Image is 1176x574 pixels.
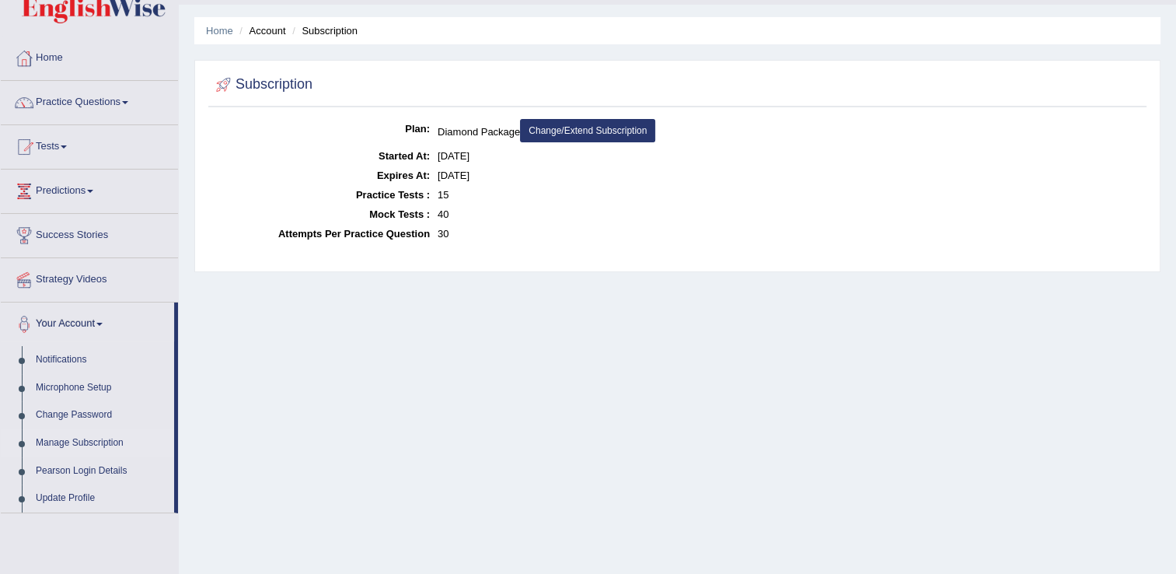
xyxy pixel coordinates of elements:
a: Manage Subscription [29,429,174,457]
dd: Diamond Package [438,119,1143,146]
a: Microphone Setup [29,374,174,402]
a: Tests [1,125,178,164]
dd: [DATE] [438,146,1143,166]
dt: Plan: [212,119,430,138]
li: Subscription [288,23,358,38]
dt: Mock Tests : [212,205,430,224]
dt: Practice Tests : [212,185,430,205]
a: Practice Questions [1,81,178,120]
a: Pearson Login Details [29,457,174,485]
dd: 15 [438,185,1143,205]
dt: Expires At: [212,166,430,185]
dt: Started At: [212,146,430,166]
li: Account [236,23,285,38]
a: Home [1,37,178,75]
dd: 40 [438,205,1143,224]
a: Notifications [29,346,174,374]
a: Update Profile [29,485,174,513]
dt: Attempts Per Practice Question [212,224,430,243]
a: Predictions [1,170,178,208]
a: Strategy Videos [1,258,178,297]
a: Success Stories [1,214,178,253]
dd: [DATE] [438,166,1143,185]
a: Change/Extend Subscription [520,119,655,142]
a: Change Password [29,401,174,429]
dd: 30 [438,224,1143,243]
a: Your Account [1,303,174,341]
a: Home [206,25,233,37]
h2: Subscription [212,73,312,96]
